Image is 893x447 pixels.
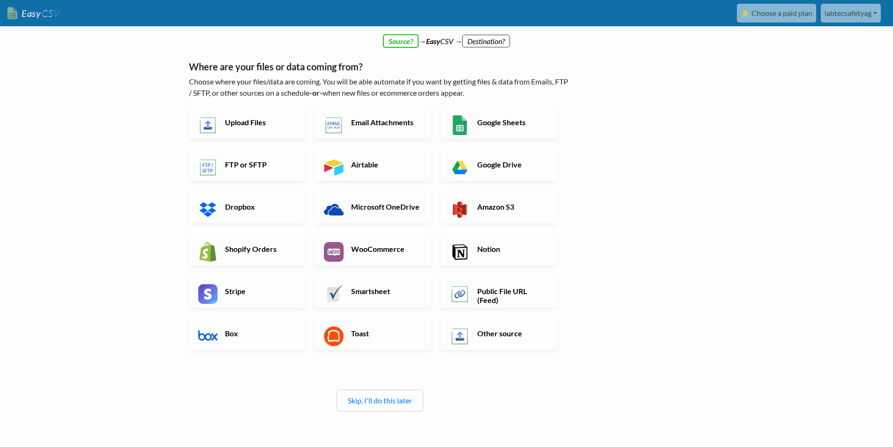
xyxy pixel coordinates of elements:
h6: Google Drive [475,160,548,169]
a: Notion [441,233,557,265]
h6: WooCommerce [349,244,422,253]
a: Google Sheets [441,106,557,139]
h6: Shopify Orders [223,244,296,253]
img: Email New CSV or XLSX File App & API [324,115,344,135]
h6: Dropbox [223,202,296,211]
h5: Where are your files or data coming from? [189,61,571,72]
a: Skip, I'll do this later [348,396,412,405]
h6: Public File URL (Feed) [475,287,548,304]
h6: Airtable [349,160,422,169]
a: Email Attachments [315,106,431,139]
img: Box App & API [198,326,218,346]
h6: Notion [475,244,548,253]
a: EasyCSV [8,4,59,23]
h6: Box [223,329,296,338]
img: Smartsheet App & API [324,284,344,304]
h6: Amazon S3 [475,202,548,211]
img: Shopify App & API [198,242,218,262]
a: Public File URL (Feed) [441,275,557,308]
a: Other source [441,317,557,350]
a: Dropbox [189,190,306,223]
a: WooCommerce [315,233,431,265]
a: Box [189,317,306,350]
a: Toast [315,317,431,350]
div: → CSV → [180,26,714,47]
img: Other Source App & API [450,326,470,346]
h6: Google Sheets [475,118,548,127]
b: -or- [309,88,323,97]
h6: Stripe [223,287,296,295]
img: Upload Files App & API [198,115,218,135]
a: Stripe [189,275,306,308]
h6: FTP or SFTP [223,160,296,169]
a: Shopify Orders [189,233,306,265]
h6: Smartsheet [349,287,422,295]
img: WooCommerce App & API [324,242,344,262]
a: Airtable [315,148,431,181]
img: FTP or SFTP App & API [198,158,218,177]
a: ⭐ Choose a paid plan [737,4,816,23]
img: Google Sheets App & API [450,115,470,135]
h6: Upload Files [223,118,296,127]
a: Microsoft OneDrive [315,190,431,223]
img: Public File URL App & API [450,284,470,304]
a: Amazon S3 [441,190,557,223]
a: Google Drive [441,148,557,181]
img: Stripe App & API [198,284,218,304]
p: Choose where your files/data are coming. You will be able automate if you want by getting files &... [189,76,571,98]
img: Dropbox App & API [198,200,218,220]
img: Airtable App & API [324,158,344,177]
img: Notion App & API [450,242,470,262]
h6: Microsoft OneDrive [349,202,422,211]
span: CSV [41,8,59,19]
img: Toast App & API [324,326,344,346]
h6: Toast [349,329,422,338]
a: Smartsheet [315,275,431,308]
a: FTP or SFTP [189,148,306,181]
img: Google Drive App & API [450,158,470,177]
h6: Email Attachments [349,118,422,127]
a: Upload Files [189,106,306,139]
h6: Other source [475,329,548,338]
a: labtecsafetyag [821,4,881,23]
img: Microsoft OneDrive App & API [324,200,344,220]
img: Amazon S3 App & API [450,200,470,220]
